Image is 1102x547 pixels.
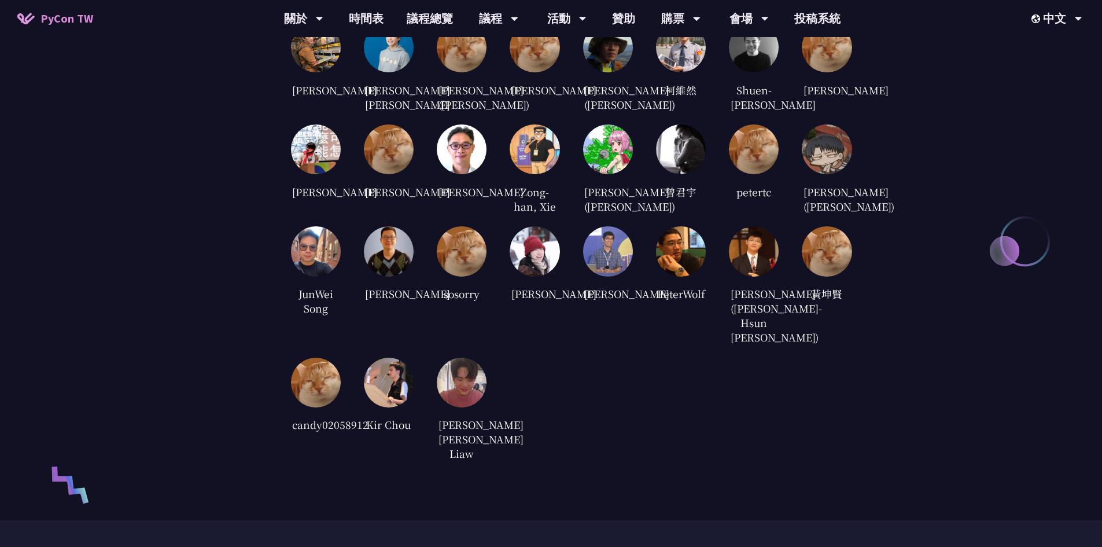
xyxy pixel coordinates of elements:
img: Home icon of PyCon TW 2025 [17,13,35,24]
div: [PERSON_NAME] ([PERSON_NAME]) [802,183,852,215]
img: Locale Icon [1031,14,1043,23]
div: [PERSON_NAME] [510,285,559,303]
img: 33cae1ec12c9fa3a44a108271202f9f1.jpg [583,23,633,72]
img: 1422dbae1f7d1b7c846d16e7791cd687.jpg [364,358,414,408]
img: 0ef73766d8c3fcb0619c82119e72b9bb.jpg [291,124,341,174]
div: [PERSON_NAME] [510,81,559,98]
div: 柯維然 [656,81,706,98]
div: [PERSON_NAME] ([PERSON_NAME]) [583,81,633,113]
img: 2fb25c4dbcc2424702df8acae420c189.jpg [364,226,414,276]
div: [PERSON_NAME] [802,81,852,98]
img: cc92e06fafd13445e6a1d6468371e89a.jpg [291,226,341,276]
img: eb8f9b31a5f40fbc9a4405809e126c3f.jpg [364,23,414,72]
div: [PERSON_NAME][PERSON_NAME] Liaw [437,416,486,462]
img: 16744c180418750eaf2695dae6de9abb.jpg [802,124,852,174]
img: default.0dba411.jpg [364,124,414,174]
img: 761e049ec1edd5d40c9073b5ed8731ef.jpg [583,124,633,174]
div: [PERSON_NAME]([PERSON_NAME]) [583,183,633,215]
img: a9d086477deb5ee7d1da43ccc7d68f28.jpg [729,226,779,276]
img: default.0dba411.jpg [802,23,852,72]
div: [PERSON_NAME] [364,183,414,200]
div: Zong-han, Xie [510,183,559,215]
div: 曾君宇 [656,183,706,200]
img: ca361b68c0e016b2f2016b0cb8f298d8.jpg [583,226,633,276]
div: candy02058912 [291,416,341,434]
span: PyCon TW [40,10,93,27]
img: default.0dba411.jpg [802,226,852,276]
div: JunWei Song [291,285,341,317]
img: d0223f4f332c07bbc4eacc3daa0b50af.jpg [437,124,486,174]
a: PyCon TW [6,4,105,33]
div: [PERSON_NAME] [PERSON_NAME] [364,81,414,113]
div: [PERSON_NAME]([PERSON_NAME]-Hsun [PERSON_NAME]) [729,285,779,346]
img: c22c2e10e811a593462dda8c54eb193e.jpg [437,358,486,408]
img: default.0dba411.jpg [291,358,341,408]
img: default.0dba411.jpg [437,23,486,72]
div: sosorry [437,285,486,303]
img: 556a545ec8e13308227429fdb6de85d1.jpg [656,23,706,72]
div: Kir Chou [364,416,414,434]
div: [PERSON_NAME] [291,183,341,200]
div: [PERSON_NAME] [437,183,486,200]
img: 666459b874776088829a0fab84ecbfc6.jpg [510,226,559,276]
img: 474439d49d7dff4bbb1577ca3eb831a2.jpg [510,124,559,174]
div: petertc [729,183,779,200]
div: [PERSON_NAME] ([PERSON_NAME]) [437,81,486,113]
div: [PERSON_NAME] [364,285,414,303]
img: 25c07452fc50a232619605b3e350791e.jpg [291,23,341,72]
div: Shuen-[PERSON_NAME] [729,81,779,113]
div: 黃坤賢 [802,285,852,303]
img: 82d23fd0d510ffd9e682b2efc95fb9e0.jpg [656,124,706,174]
div: PeterWolf [656,285,706,303]
img: default.0dba411.jpg [437,226,486,276]
div: [PERSON_NAME] [583,285,633,303]
img: 5b816cddee2d20b507d57779bce7e155.jpg [729,23,779,72]
img: default.0dba411.jpg [510,23,559,72]
img: default.0dba411.jpg [729,124,779,174]
img: fc8a005fc59e37cdaca7cf5c044539c8.jpg [656,226,706,276]
div: [PERSON_NAME] [291,81,341,98]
